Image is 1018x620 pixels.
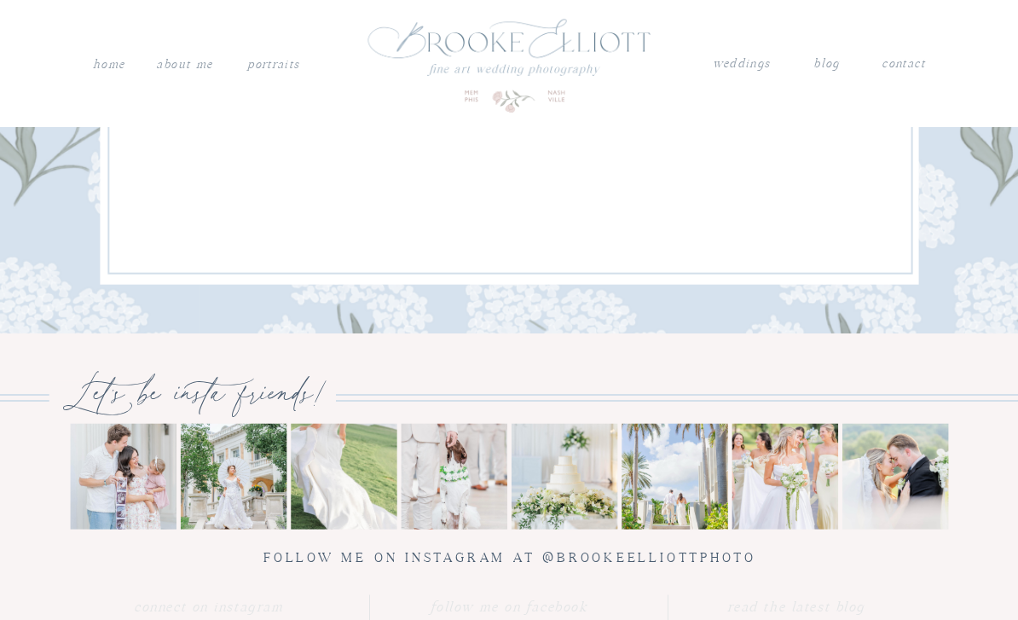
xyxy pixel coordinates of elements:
[622,424,727,530] img: These hot days are reminding me of one of the hottest but most beautiful wedding days of 2024!! P...
[154,54,215,76] a: About me
[56,213,350,264] h2: Wedding Portfolio
[842,424,948,530] img: Why do I always see that high end photographers always have to be professional? Like duh…? But al...
[84,277,345,327] p: In these featured galleries, you'll find a showcase of the heartfelt connections, the joyous cele...
[79,183,345,251] p: Browse through our
[38,368,350,418] p: Let's be insta friends!
[70,424,176,530] img: Baby #2 coming this spring💐 Being parents is our favorite thing, and now we get to be parents to ...
[712,53,772,75] a: weddings
[246,54,303,71] a: PORTRAITS
[92,54,125,76] a: Home
[511,424,616,530] img: The most beautiful coastal wedding day in small town Alabama. Words cannot begin to describe the ...
[291,424,396,530] img: Who doesn’t love a blooper reel?!?!😂 Isaac outdid himself on this one! Enjoy 🤍🫶🏼 #nashvilleweddin...
[882,53,926,70] a: contact
[242,547,778,572] p: Follow me on instagram at @brookeelliottphoto
[813,53,839,75] a: blog
[401,424,506,530] img: Fancy gave main character energy all day, and none of us were upset about it☺️
[732,424,837,530] img: The best candid moment of Sarah and Jack’s wedding🤣 Being a wife is such a rewarding experience e...
[180,424,286,530] img: A moment for the bride..🤍 Days 1 and 2 at this Colorado retreat have been so life giving, inspira...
